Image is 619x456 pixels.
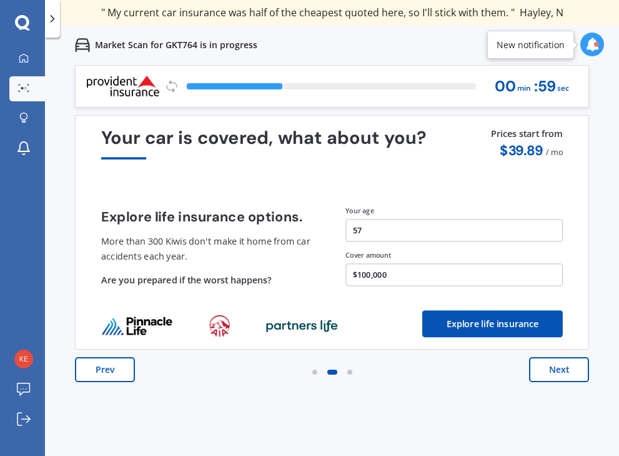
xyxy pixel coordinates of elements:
[345,206,563,216] div: Your age
[422,310,563,337] button: Explore life insurance
[345,251,563,261] div: Cover amount
[75,38,90,53] img: car.f15378c7a67c060ca3f3.svg
[101,209,319,225] h4: Explore life insurance options.
[14,350,33,368] img: 86642e519d4c408fa8ccc5e1ee65c6b8
[534,78,556,95] span: : 59
[491,128,563,143] p: Prices start from
[500,141,543,159] span: $ 39.89
[75,357,135,382] button: Prev
[546,146,563,157] span: / mo
[101,274,272,286] span: Are you prepared if the worst happens?
[101,234,319,264] p: More than 300 Kiwis don't make it home from car accidents each year.
[517,80,531,97] span: min
[495,78,516,95] span: 00
[497,39,565,51] div: New notification
[101,316,173,337] img: life_provider_logo_0
[95,39,257,51] p: Market Scan for GKT764 is in progress
[86,76,161,98] img: Logo_7
[557,80,569,97] span: sec
[209,315,230,337] img: life_provider_logo_1
[266,319,338,333] img: life_provider_logo_2
[345,263,563,286] button: $100,000
[101,128,563,160] div: Your car is covered, what about you?
[529,357,589,382] button: Next
[345,219,563,241] button: 57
